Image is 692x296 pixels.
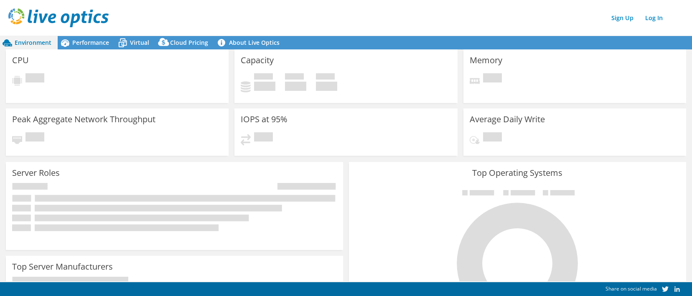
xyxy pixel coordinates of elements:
[483,132,502,144] span: Pending
[483,73,502,85] span: Pending
[130,39,149,46] span: Virtual
[12,115,155,124] h3: Peak Aggregate Network Throughput
[241,56,274,65] h3: Capacity
[15,39,51,46] span: Environment
[470,115,545,124] h3: Average Daily Write
[316,73,335,82] span: Total
[12,262,113,271] h3: Top Server Manufacturers
[605,285,657,292] span: Share on social media
[12,56,29,65] h3: CPU
[254,132,273,144] span: Pending
[285,82,306,91] h4: 0 GiB
[641,12,667,24] a: Log In
[12,168,60,178] h3: Server Roles
[470,56,502,65] h3: Memory
[316,82,337,91] h4: 0 GiB
[241,115,287,124] h3: IOPS at 95%
[254,73,273,82] span: Used
[214,36,286,49] a: About Live Optics
[355,168,680,178] h3: Top Operating Systems
[25,132,44,144] span: Pending
[285,73,304,82] span: Free
[8,8,109,27] img: live_optics_svg.svg
[254,82,275,91] h4: 0 GiB
[25,73,44,85] span: Pending
[72,39,109,46] span: Performance
[607,12,638,24] a: Sign Up
[170,39,208,46] span: Cloud Pricing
